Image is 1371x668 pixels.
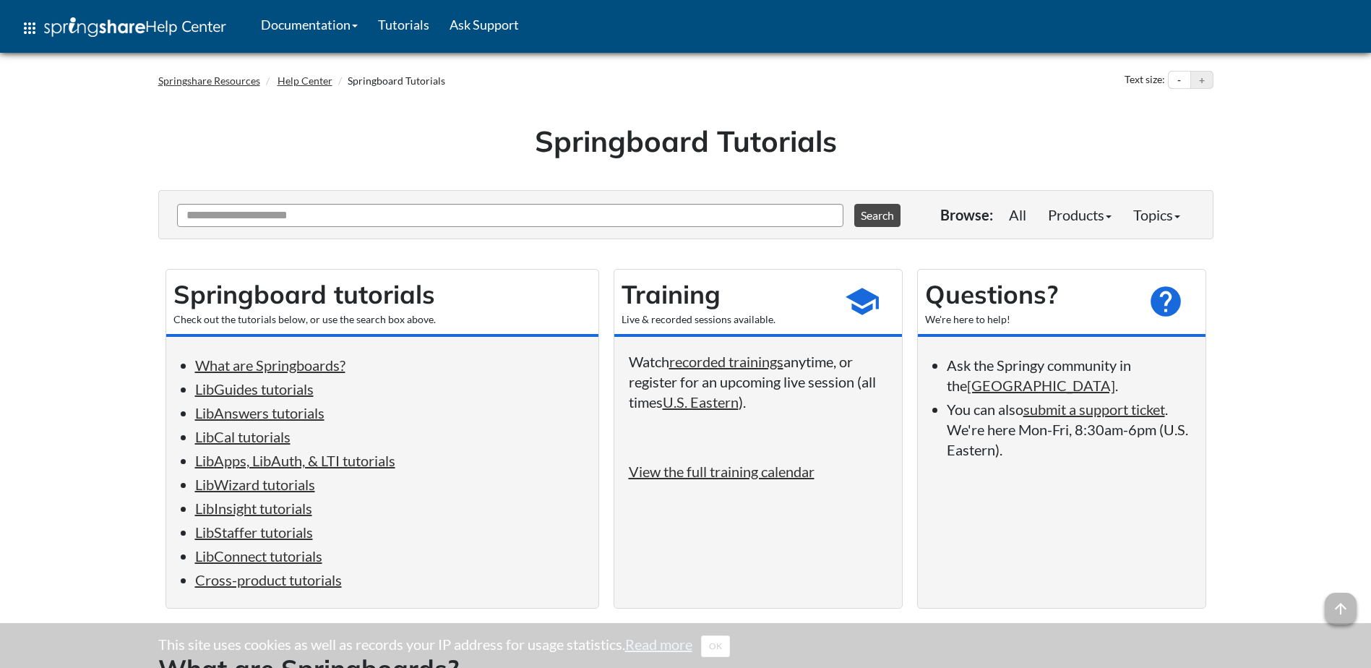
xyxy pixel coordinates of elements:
[439,7,529,43] a: Ask Support
[854,204,901,227] button: Search
[844,283,880,320] span: school
[925,312,1133,327] div: We're here to help!
[173,312,591,327] div: Check out the tutorials below, or use the search box above.
[278,74,332,87] a: Help Center
[195,356,345,374] a: What are Springboards?
[622,312,830,327] div: Live & recorded sessions available.
[173,277,591,312] h2: Springboard tutorials
[940,205,993,225] p: Browse:
[368,7,439,43] a: Tutorials
[622,277,830,312] h2: Training
[1148,283,1184,320] span: help
[11,7,236,50] a: apps Help Center
[21,20,38,37] span: apps
[195,547,322,565] a: LibConnect tutorials
[44,17,145,37] img: Springshare
[1325,593,1357,625] span: arrow_upward
[947,355,1191,395] li: Ask the Springy community in the .
[195,428,291,445] a: LibCal tutorials
[1325,594,1357,612] a: arrow_upward
[925,277,1133,312] h2: Questions?
[1122,200,1191,229] a: Topics
[144,634,1228,657] div: This site uses cookies as well as records your IP address for usage statistics.
[663,393,739,411] a: U.S. Eastern
[1191,72,1213,89] button: Increase text size
[195,380,314,398] a: LibGuides tutorials
[629,463,815,480] a: View the full training calendar
[145,17,226,35] span: Help Center
[998,200,1037,229] a: All
[195,476,315,493] a: LibWizard tutorials
[158,74,260,87] a: Springshare Resources
[1122,71,1168,90] div: Text size:
[669,353,783,370] a: recorded trainings
[1037,200,1122,229] a: Products
[195,571,342,588] a: Cross-product tutorials
[169,121,1203,161] h1: Springboard Tutorials
[251,7,368,43] a: Documentation
[335,74,445,88] li: Springboard Tutorials
[195,523,313,541] a: LibStaffer tutorials
[1169,72,1190,89] button: Decrease text size
[195,500,312,517] a: LibInsight tutorials
[195,404,325,421] a: LibAnswers tutorials
[629,351,888,412] p: Watch anytime, or register for an upcoming live session (all times ).
[1023,401,1165,418] a: submit a support ticket
[947,399,1191,460] li: You can also . We're here Mon-Fri, 8:30am-6pm (U.S. Eastern).
[195,452,395,469] a: LibApps, LibAuth, & LTI tutorials
[967,377,1115,394] a: [GEOGRAPHIC_DATA]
